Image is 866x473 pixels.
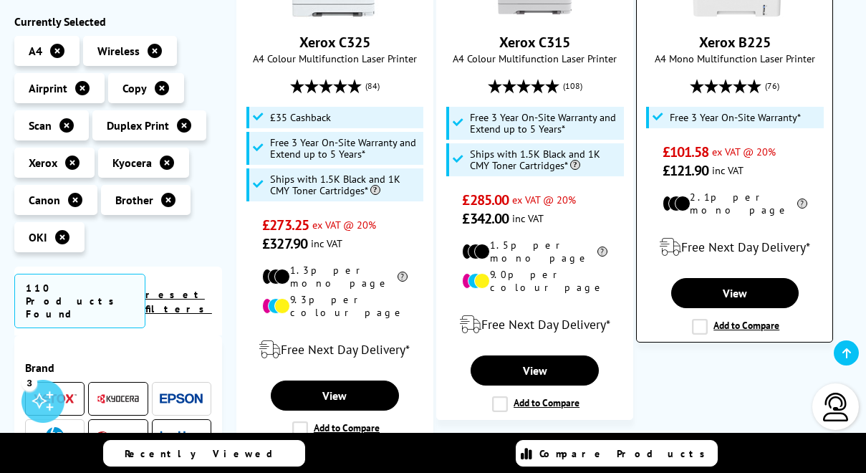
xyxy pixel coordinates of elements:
div: 3 [21,375,37,391]
div: modal_delivery [244,330,425,370]
span: OKI [29,230,47,244]
div: Brand [25,360,211,375]
a: Recently Viewed [103,440,305,467]
a: View [271,381,398,411]
a: reset filters [145,288,212,315]
span: £121.90 [663,161,709,180]
a: View [471,355,598,386]
li: 9.0p per colour page [462,268,607,294]
a: Brother [160,427,203,445]
span: Copy [122,81,147,95]
a: Xerox C325 [299,33,370,52]
img: Kyocera [97,393,140,404]
span: £273.25 [262,216,309,234]
li: 2.1p per mono page [663,191,807,216]
span: Ships with 1.5K Black and 1K CMY Toner Cartridges* [470,148,620,171]
span: inc VAT [311,236,342,250]
img: Canon [97,431,140,441]
a: Xerox B225 [699,33,771,52]
span: £342.00 [462,209,509,228]
span: Recently Viewed [125,447,287,460]
a: Xerox C315 [481,7,589,21]
img: HP [46,427,64,445]
span: A4 Mono Multifunction Laser Printer [644,52,825,65]
a: Epson [160,390,203,408]
span: A4 [29,44,42,58]
span: £35 Cashback [270,112,331,123]
img: Epson [160,393,203,404]
span: Compare Products [539,447,713,460]
a: Xerox C325 [281,7,388,21]
span: £101.58 [663,143,709,161]
span: inc VAT [712,163,744,177]
span: Airprint [29,81,67,95]
span: Ships with 1.5K Black and 1K CMY Toner Cartridges* [270,173,420,196]
span: A4 Colour Multifunction Laser Printer [244,52,425,65]
span: Duplex Print [107,118,169,133]
span: Free 3 Year On-Site Warranty* [670,112,801,123]
span: (76) [765,72,779,100]
li: 9.3p per colour page [262,293,407,319]
span: Brother [115,193,153,207]
span: 110 Products Found [14,274,145,328]
span: Canon [29,193,60,207]
span: Scan [29,118,52,133]
label: Add to Compare [492,396,579,412]
span: £285.00 [462,191,509,209]
span: (84) [365,72,380,100]
a: HP [34,427,77,445]
span: ex VAT @ 20% [712,145,776,158]
span: Free 3 Year On-Site Warranty and Extend up to 5 Years* [270,137,420,160]
span: inc VAT [512,211,544,225]
a: Compare Products [516,440,718,467]
span: ex VAT @ 20% [312,218,376,231]
img: user-headset-light.svg [822,393,850,421]
span: Xerox [29,156,57,170]
a: Canon [97,427,140,445]
img: Brother [160,431,203,441]
span: Wireless [97,44,140,58]
span: Kyocera [112,156,152,170]
span: Free 3 Year On-Site Warranty and Extend up to 5 Years* [470,112,620,135]
div: modal_delivery [644,227,825,267]
span: A4 Colour Multifunction Laser Printer [444,52,625,65]
span: ex VAT @ 20% [512,193,576,206]
li: 1.5p per mono page [462,239,607,264]
a: Kyocera [97,390,140,408]
a: Xerox B225 [681,7,789,21]
label: Add to Compare [692,319,779,335]
a: View [671,278,799,308]
span: £327.90 [262,234,307,253]
a: Xerox C315 [499,33,570,52]
div: Currently Selected [14,14,222,29]
label: Add to Compare [292,421,380,437]
div: modal_delivery [444,305,625,345]
li: 1.3p per mono page [262,264,407,290]
span: (108) [563,72,582,100]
